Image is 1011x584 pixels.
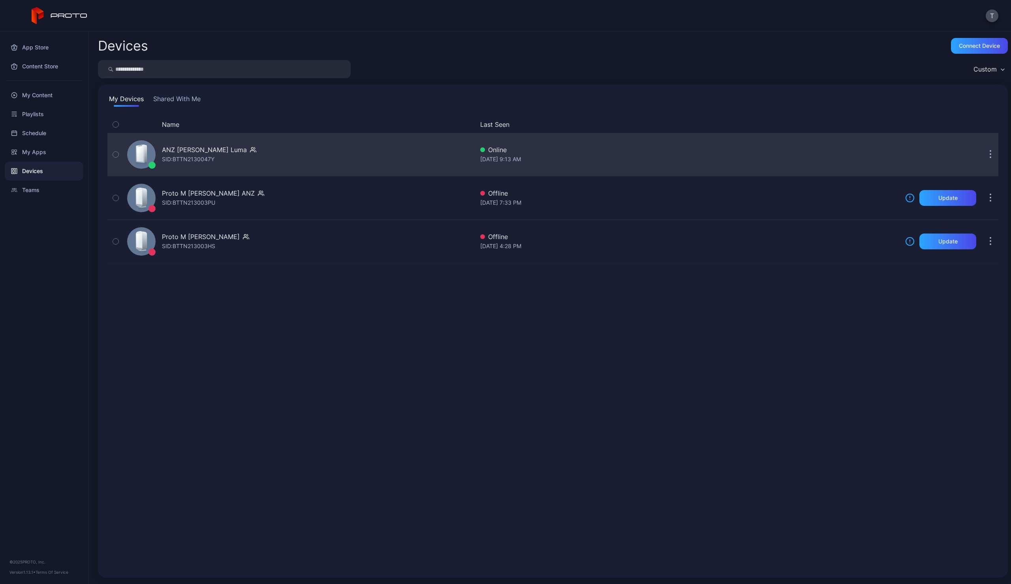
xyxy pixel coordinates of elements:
div: Connect device [959,43,1000,49]
div: Update [938,195,958,201]
div: Offline [480,232,899,241]
button: Custom [970,60,1008,78]
div: [DATE] 9:13 AM [480,154,899,164]
div: ANZ [PERSON_NAME] Luma [162,145,247,154]
div: Online [480,145,899,154]
a: My Content [5,86,83,105]
a: Terms Of Service [36,570,68,575]
a: My Apps [5,143,83,162]
div: Proto M [PERSON_NAME] [162,232,240,241]
button: Name [162,120,179,129]
span: Version 1.13.1 • [9,570,36,575]
button: Last Seen [480,120,896,129]
button: Update [919,190,976,206]
button: T [986,9,998,22]
div: [DATE] 4:28 PM [480,241,899,251]
div: Update Device [902,120,973,129]
div: Options [983,120,998,129]
div: SID: BTTN213003PU [162,198,215,207]
div: [DATE] 7:33 PM [480,198,899,207]
button: Connect device [951,38,1008,54]
div: Proto M [PERSON_NAME] ANZ [162,188,255,198]
a: Schedule [5,124,83,143]
div: © 2025 PROTO, Inc. [9,559,79,565]
div: Update [938,238,958,245]
a: Teams [5,181,83,200]
a: Playlists [5,105,83,124]
button: My Devices [107,94,145,107]
a: App Store [5,38,83,57]
button: Update [919,234,976,249]
div: SID: BTTN213003HS [162,241,215,251]
button: Shared With Me [152,94,202,107]
div: SID: BTTN2130047Y [162,154,214,164]
div: Custom [973,65,997,73]
a: Content Store [5,57,83,76]
a: Devices [5,162,83,181]
div: Offline [480,188,899,198]
h2: Devices [98,39,148,53]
